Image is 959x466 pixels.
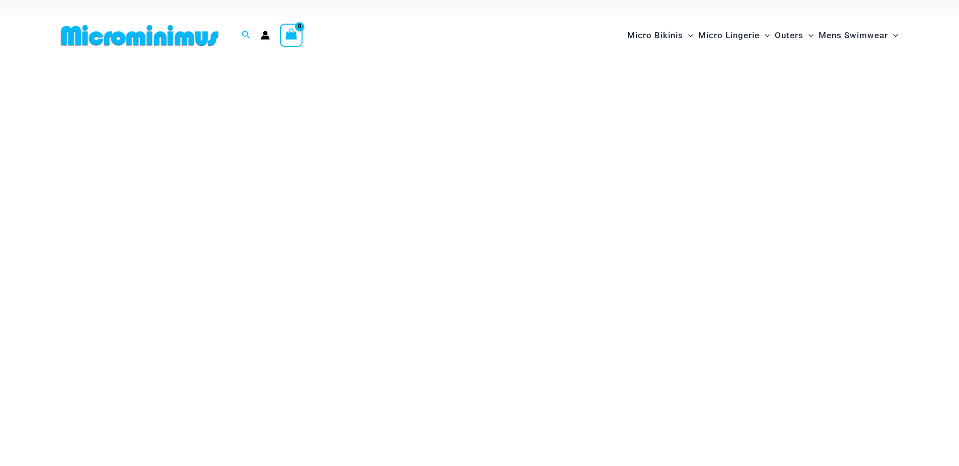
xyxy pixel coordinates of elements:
[57,24,223,47] img: MM SHOP LOGO FLAT
[623,19,903,52] nav: Site Navigation
[280,24,303,47] a: View Shopping Cart, empty
[775,23,803,48] span: Outers
[816,20,901,51] a: Mens SwimwearMenu ToggleMenu Toggle
[683,23,693,48] span: Menu Toggle
[627,23,683,48] span: Micro Bikinis
[242,29,251,42] a: Search icon link
[698,23,760,48] span: Micro Lingerie
[261,31,270,40] a: Account icon link
[625,20,696,51] a: Micro BikinisMenu ToggleMenu Toggle
[696,20,772,51] a: Micro LingerieMenu ToggleMenu Toggle
[803,23,814,48] span: Menu Toggle
[819,23,888,48] span: Mens Swimwear
[760,23,770,48] span: Menu Toggle
[888,23,898,48] span: Menu Toggle
[772,20,816,51] a: OutersMenu ToggleMenu Toggle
